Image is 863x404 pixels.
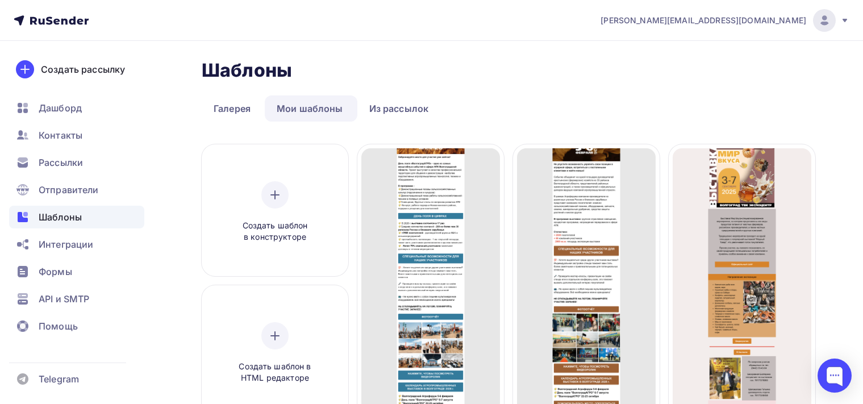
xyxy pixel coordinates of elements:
[9,178,144,201] a: Отправители
[221,220,329,243] span: Создать шаблон в конструкторе
[39,183,99,197] span: Отправители
[39,156,83,169] span: Рассылки
[9,260,144,283] a: Формы
[39,128,82,142] span: Контакты
[39,210,82,224] span: Шаблоны
[39,372,79,386] span: Telegram
[202,59,292,82] h2: Шаблоны
[9,124,144,147] a: Контакты
[601,9,849,32] a: [PERSON_NAME][EMAIL_ADDRESS][DOMAIN_NAME]
[39,238,93,251] span: Интеграции
[265,95,355,122] a: Мои шаблоны
[9,97,144,119] a: Дашборд
[9,151,144,174] a: Рассылки
[9,206,144,228] a: Шаблоны
[357,95,441,122] a: Из рассылок
[601,15,806,26] span: [PERSON_NAME][EMAIL_ADDRESS][DOMAIN_NAME]
[39,292,89,306] span: API и SMTP
[202,95,262,122] a: Галерея
[41,63,125,76] div: Создать рассылку
[221,361,329,384] span: Создать шаблон в HTML редакторе
[39,319,78,333] span: Помощь
[39,265,72,278] span: Формы
[39,101,82,115] span: Дашборд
